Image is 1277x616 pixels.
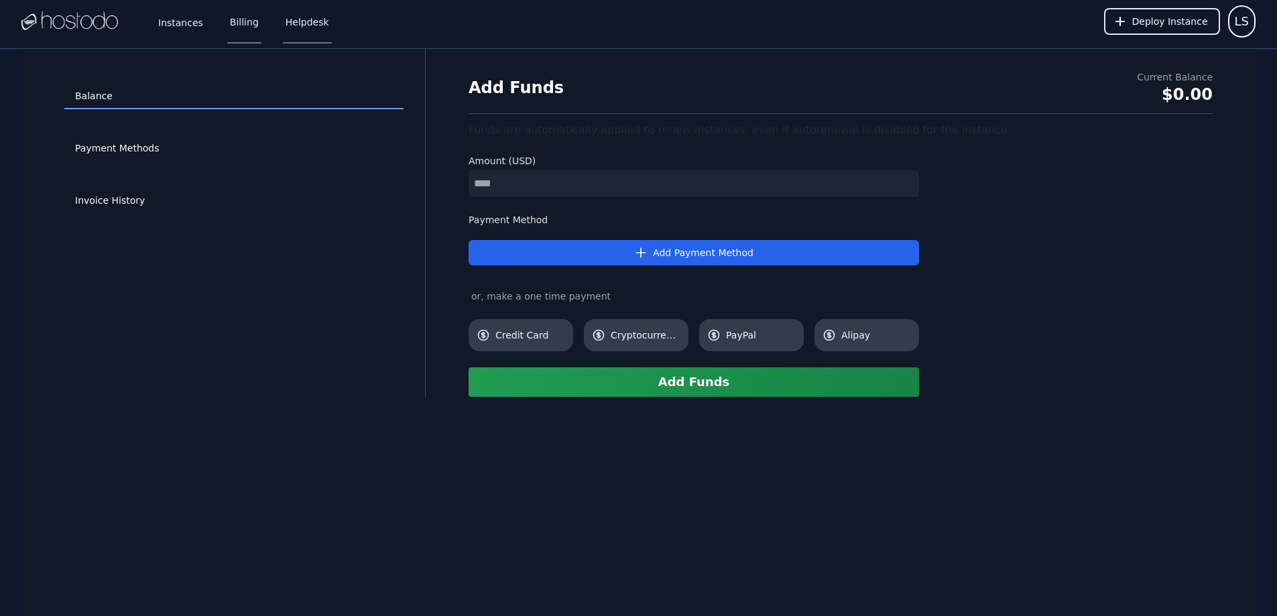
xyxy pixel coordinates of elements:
a: Invoice History [64,188,404,214]
label: Amount (USD) [469,154,919,168]
span: Cryptocurrency [611,328,680,342]
h1: Add Funds [469,77,564,99]
a: Payment Methods [64,136,404,162]
span: PayPal [726,328,796,342]
button: Add Funds [469,367,919,397]
button: Deploy Instance [1104,8,1220,35]
div: Funds are automatically applied to renew instances, even if autorenewal is disabled for the insta... [469,122,1213,138]
span: Deploy Instance [1132,15,1208,28]
span: LS [1235,12,1249,31]
button: Add Payment Method [469,240,919,265]
div: $0.00 [1137,84,1213,105]
label: Payment Method [469,213,919,227]
span: Alipay [841,328,911,342]
img: Logo [21,11,118,32]
div: or, make a one time payment [469,290,919,303]
button: User menu [1228,5,1256,38]
span: Credit Card [495,328,565,342]
div: Current Balance [1137,70,1213,84]
a: Balance [64,84,404,109]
